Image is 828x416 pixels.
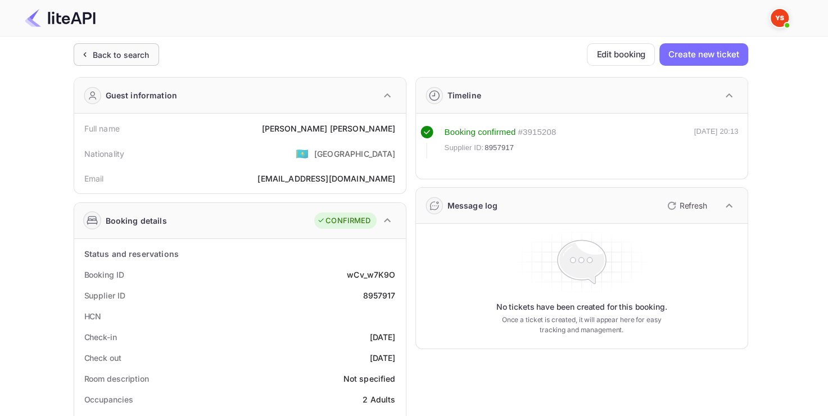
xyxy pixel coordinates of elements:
[485,142,514,153] span: 8957917
[314,148,396,160] div: [GEOGRAPHIC_DATA]
[84,373,149,385] div: Room description
[363,290,395,301] div: 8957917
[106,89,178,101] div: Guest information
[445,142,484,153] span: Supplier ID:
[84,310,102,322] div: HCN
[106,215,167,227] div: Booking details
[680,200,707,211] p: Refresh
[771,9,789,27] img: Yandex Support
[296,143,309,164] span: United States
[694,126,739,159] div: [DATE] 20:13
[84,248,179,260] div: Status and reservations
[496,301,667,313] p: No tickets have been created for this booking.
[257,173,395,184] div: [EMAIL_ADDRESS][DOMAIN_NAME]
[370,352,396,364] div: [DATE]
[317,215,370,227] div: CONFIRMED
[84,352,121,364] div: Check out
[660,197,712,215] button: Refresh
[518,126,556,139] div: # 3915208
[25,9,96,27] img: LiteAPI Logo
[84,173,104,184] div: Email
[84,290,125,301] div: Supplier ID
[84,123,120,134] div: Full name
[84,269,124,281] div: Booking ID
[447,89,481,101] div: Timeline
[493,315,671,335] p: Once a ticket is created, it will appear here for easy tracking and management.
[445,126,516,139] div: Booking confirmed
[261,123,395,134] div: [PERSON_NAME] [PERSON_NAME]
[84,331,117,343] div: Check-in
[447,200,498,211] div: Message log
[659,43,748,66] button: Create new ticket
[347,269,395,281] div: wCv_w7K9O
[84,148,125,160] div: Nationality
[363,394,395,405] div: 2 Adults
[93,49,150,61] div: Back to search
[370,331,396,343] div: [DATE]
[84,394,133,405] div: Occupancies
[587,43,655,66] button: Edit booking
[343,373,396,385] div: Not specified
